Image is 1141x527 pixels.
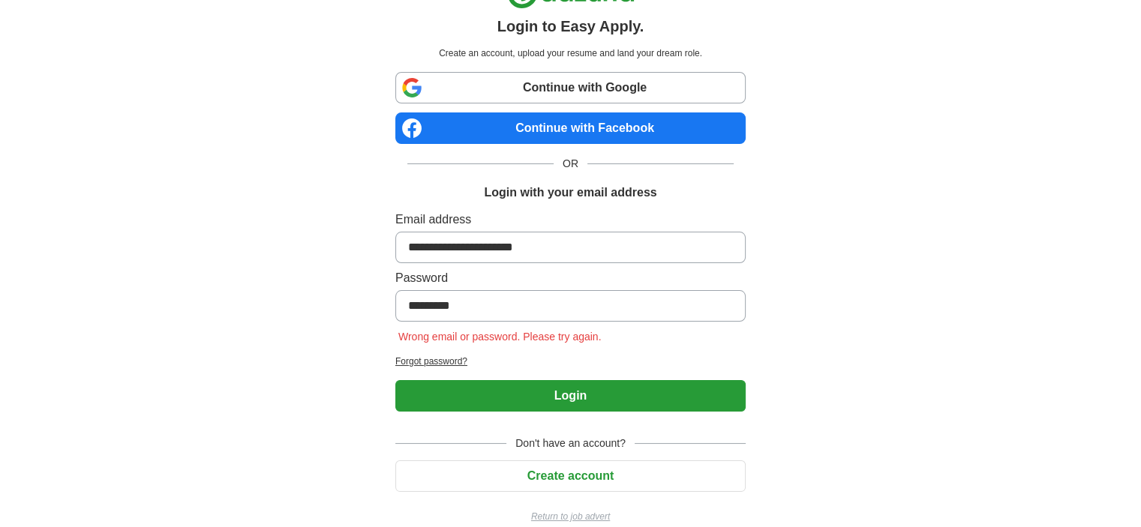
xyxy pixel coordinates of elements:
h1: Login with your email address [484,184,656,202]
a: Forgot password? [395,355,746,368]
button: Create account [395,460,746,492]
a: Create account [395,469,746,482]
p: Create an account, upload your resume and land your dream role. [398,46,743,60]
a: Continue with Facebook [395,112,746,144]
label: Email address [395,211,746,229]
a: Continue with Google [395,72,746,103]
label: Password [395,269,746,287]
h1: Login to Easy Apply. [497,15,644,37]
span: OR [554,156,587,172]
span: Wrong email or password. Please try again. [395,331,605,343]
button: Login [395,380,746,412]
span: Don't have an account? [506,436,635,451]
a: Return to job advert [395,510,746,523]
